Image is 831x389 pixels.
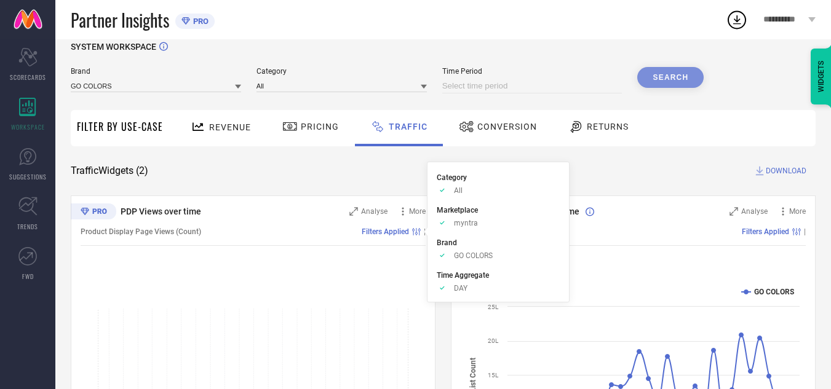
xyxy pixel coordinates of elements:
[754,288,794,296] text: GO COLORS
[488,337,499,344] text: 20L
[10,73,46,82] span: SCORECARDS
[454,251,493,260] span: GO COLORS
[742,227,789,236] span: Filters Applied
[71,67,241,76] span: Brand
[389,122,427,132] span: Traffic
[437,238,457,247] span: Brand
[121,206,201,216] span: PDP Views over time
[17,222,38,231] span: TRENDS
[488,372,499,379] text: 15L
[77,119,163,134] span: Filter By Use-Case
[361,207,388,216] span: Analyse
[437,206,478,214] span: Marketplace
[477,122,537,132] span: Conversion
[22,272,34,281] span: FWD
[587,122,629,132] span: Returns
[209,122,251,132] span: Revenue
[454,186,463,195] span: All
[454,284,467,293] span: DAY
[442,67,622,76] span: Time Period
[454,219,478,227] span: myntra
[726,9,748,31] div: Open download list
[789,207,806,216] span: More
[362,227,409,236] span: Filters Applied
[256,67,427,76] span: Category
[71,42,156,52] span: SYSTEM WORKSPACE
[442,79,622,93] input: Select time period
[71,7,169,33] span: Partner Insights
[11,122,45,132] span: WORKSPACE
[437,271,489,280] span: Time Aggregate
[766,165,806,177] span: DOWNLOAD
[741,207,768,216] span: Analyse
[301,122,339,132] span: Pricing
[9,172,47,181] span: SUGGESTIONS
[71,203,116,222] div: Premium
[81,227,201,236] span: Product Display Page Views (Count)
[409,207,426,216] span: More
[349,207,358,216] svg: Zoom
[71,165,148,177] span: Traffic Widgets ( 2 )
[190,17,209,26] span: PRO
[804,227,806,236] span: |
[437,173,467,182] span: Category
[488,304,499,310] text: 25L
[730,207,738,216] svg: Zoom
